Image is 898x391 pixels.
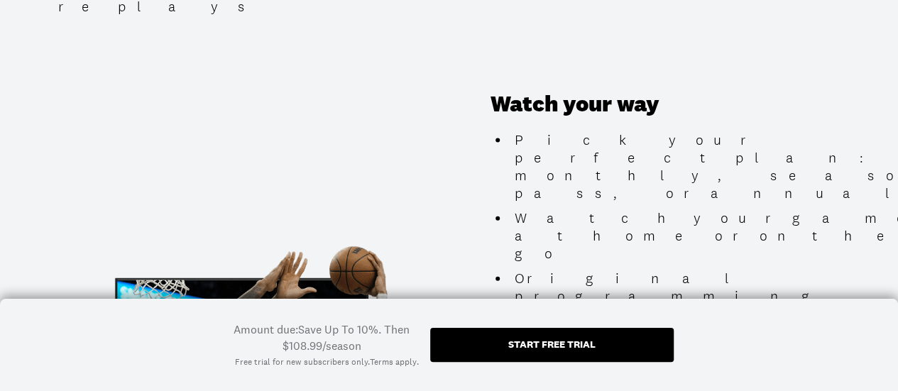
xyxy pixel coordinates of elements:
[225,321,419,353] div: Amount due: Save Up To 10%. Then $108.99/season
[370,356,417,368] a: Terms apply
[235,356,419,368] div: Free trial for new subscribers only. .
[508,339,596,349] div: Start free trial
